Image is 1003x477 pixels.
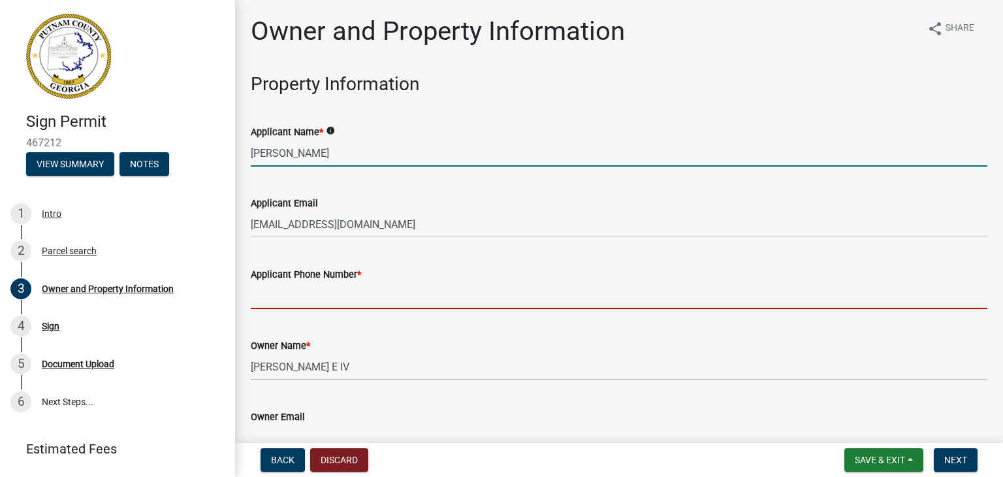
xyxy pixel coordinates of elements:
div: 1 [10,203,31,224]
label: Owner Email [251,413,305,422]
div: 2 [10,240,31,261]
span: Share [946,21,974,37]
div: Document Upload [42,359,114,369]
h1: Owner and Property Information [251,16,625,47]
div: Owner and Property Information [42,284,174,293]
button: Next [934,448,978,472]
wm-modal-confirm: Summary [26,159,114,170]
button: Discard [310,448,368,472]
div: 4 [10,316,31,337]
span: Save & Exit [855,455,905,465]
img: Putnam County, Georgia [26,14,111,99]
div: Sign [42,321,59,331]
div: 5 [10,354,31,374]
h3: Property Information [251,73,987,95]
h4: Sign Permit [26,112,225,131]
div: 3 [10,278,31,299]
span: 467212 [26,137,209,149]
label: Owner Name [251,342,310,351]
label: Applicant Phone Number [251,271,361,280]
wm-modal-confirm: Notes [119,159,169,170]
i: share [927,21,943,37]
i: info [326,126,335,135]
div: Parcel search [42,246,97,255]
a: Estimated Fees [10,436,214,462]
button: Back [261,448,305,472]
button: View Summary [26,152,114,176]
label: Applicant Email [251,199,318,208]
label: Applicant Name [251,128,323,137]
span: Next [944,455,967,465]
button: Save & Exit [844,448,923,472]
div: Intro [42,209,61,218]
span: Back [271,455,295,465]
div: 6 [10,391,31,412]
button: Notes [119,152,169,176]
button: shareShare [917,16,985,41]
